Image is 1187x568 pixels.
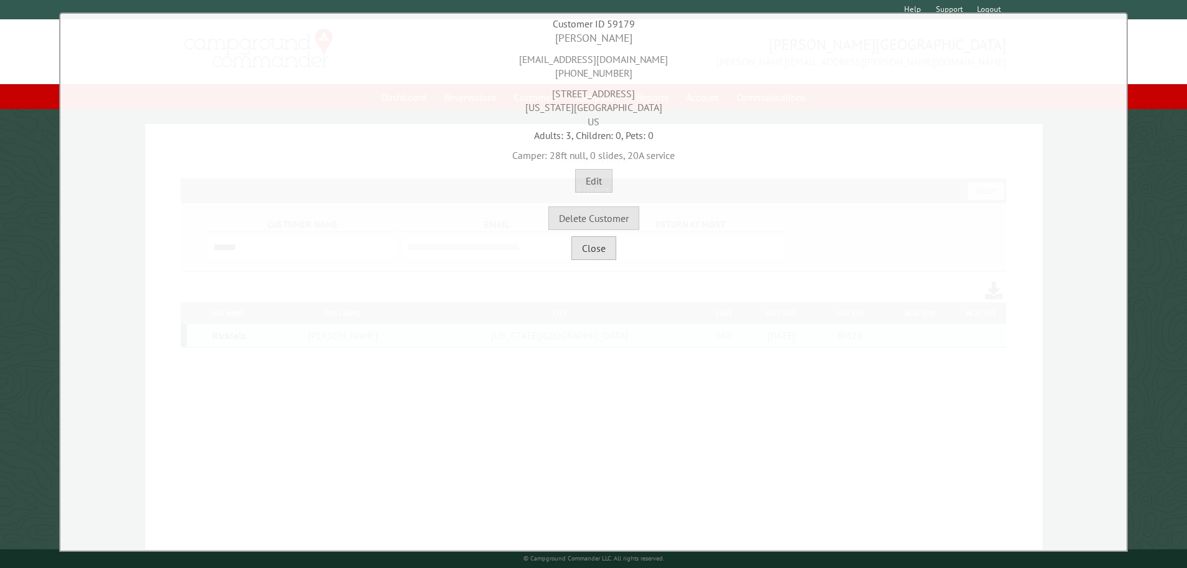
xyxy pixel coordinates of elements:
button: Edit [575,169,613,193]
div: Camper: 28ft null, 0 slides, 20A service [64,142,1123,162]
div: Customer ID 59179 [64,17,1123,31]
div: [STREET_ADDRESS] [US_STATE][GEOGRAPHIC_DATA] US [64,80,1123,128]
div: Adults: 3, Children: 0, Pets: 0 [64,128,1123,142]
small: © Campground Commander LLC. All rights reserved. [523,554,664,562]
div: [PERSON_NAME] [64,31,1123,46]
button: Delete Customer [548,206,639,230]
button: Close [571,236,616,260]
div: [EMAIL_ADDRESS][DOMAIN_NAME] [PHONE_NUMBER] [64,46,1123,80]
